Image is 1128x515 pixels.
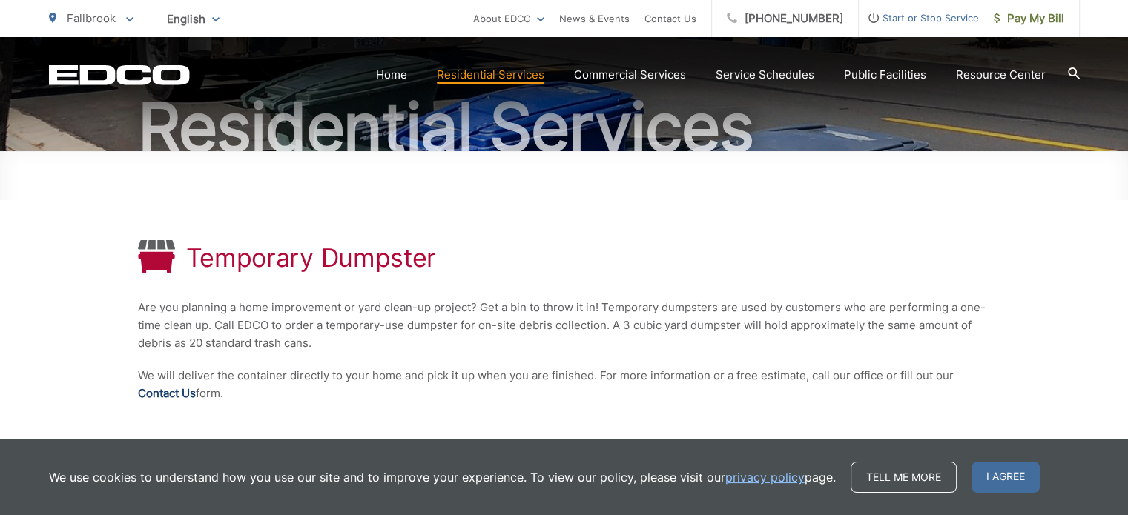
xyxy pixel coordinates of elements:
[725,468,805,486] a: privacy policy
[49,64,190,85] a: EDCD logo. Return to the homepage.
[376,66,407,84] a: Home
[156,6,231,32] span: English
[844,66,926,84] a: Public Facilities
[138,385,196,402] a: Contact Us
[49,468,836,486] p: We use cookies to understand how you use our site and to improve your experience. To view our pol...
[994,10,1064,27] span: Pay My Bill
[138,367,991,402] p: We will deliver the container directly to your home and pick it up when you are finished. For mor...
[574,66,686,84] a: Commercial Services
[138,299,991,352] p: Are you planning a home improvement or yard clean-up project? Get a bin to throw it in! Temporary...
[644,10,696,27] a: Contact Us
[473,10,544,27] a: About EDCO
[716,66,814,84] a: Service Schedules
[49,90,1080,165] h2: Residential Services
[186,243,437,273] h1: Temporary Dumpster
[559,10,630,27] a: News & Events
[956,66,1046,84] a: Resource Center
[67,11,116,25] span: Fallbrook
[437,66,544,84] a: Residential Services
